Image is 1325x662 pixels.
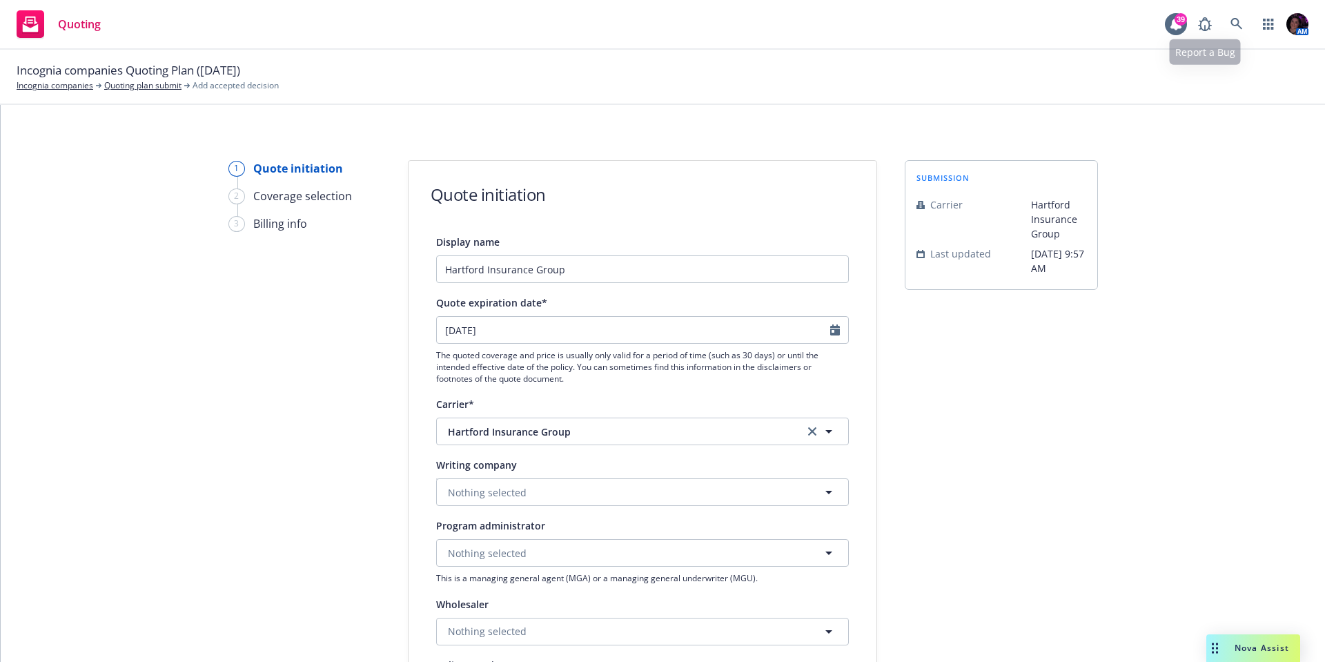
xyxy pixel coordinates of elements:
[436,235,500,249] span: Display name
[436,398,474,411] span: Carrier*
[1175,13,1187,26] div: 39
[431,183,546,206] h1: Quote initiation
[1235,642,1289,654] span: Nova Assist
[1191,10,1219,38] a: Report a Bug
[1206,634,1224,662] div: Drag to move
[436,519,545,532] span: Program administrator
[17,79,93,92] a: Incognia companies
[1031,197,1086,241] span: Hartford Insurance Group
[1223,10,1250,38] a: Search
[436,296,547,309] span: Quote expiration date*
[448,546,527,561] span: Nothing selected
[1206,634,1300,662] button: Nova Assist
[448,485,527,500] span: Nothing selected
[804,423,821,440] a: clear selection
[830,324,840,335] svg: Calendar
[436,539,849,567] button: Nothing selected
[253,160,343,177] div: Quote initiation
[228,188,245,204] div: 2
[930,246,991,261] span: Last updated
[448,425,783,439] span: Hartford Insurance Group
[253,188,352,204] div: Coverage selection
[228,216,245,232] div: 3
[436,418,849,445] button: Hartford Insurance Groupclear selection
[1286,13,1308,35] img: photo
[437,317,830,343] input: MM/DD/YYYY
[228,161,245,177] div: 1
[253,215,307,232] div: Billing info
[436,572,849,584] span: This is a managing general agent (MGA) or a managing general underwriter (MGU).
[11,5,106,43] a: Quoting
[448,624,527,639] span: Nothing selected
[436,478,849,506] button: Nothing selected
[916,172,970,184] span: submission
[436,598,489,611] span: Wholesaler
[436,349,849,384] span: The quoted coverage and price is usually only valid for a period of time (such as 30 days) or unt...
[436,618,849,645] button: Nothing selected
[104,79,181,92] a: Quoting plan submit
[1255,10,1282,38] a: Switch app
[17,61,240,79] span: Incognia companies Quoting Plan ([DATE])
[930,197,963,212] span: Carrier
[1031,246,1086,275] span: [DATE] 9:57 AM
[58,19,101,30] span: Quoting
[193,79,279,92] span: Add accepted decision
[436,458,517,471] span: Writing company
